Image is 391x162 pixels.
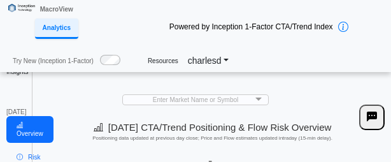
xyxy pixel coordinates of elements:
h2: Powered by Inception 1-Factor CTA/Trend Index [164,17,338,33]
a: Resources [148,57,178,65]
div: Enter Market Name or Symbol [123,95,268,105]
a: Overview [6,116,53,143]
a: charlesd [188,55,229,66]
span: Try New (Inception 1-Factor) [13,57,94,65]
div: [DATE] [6,108,25,116]
a: Analytics [35,18,78,39]
img: logo%20black.png [8,4,35,12]
span: [DATE] CTA/Trend Positioning & Flow Risk Overview [94,122,332,133]
h5: Positioning data updated at previous day close; Price and Flow estimates updated intraday (15-min... [36,135,389,142]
